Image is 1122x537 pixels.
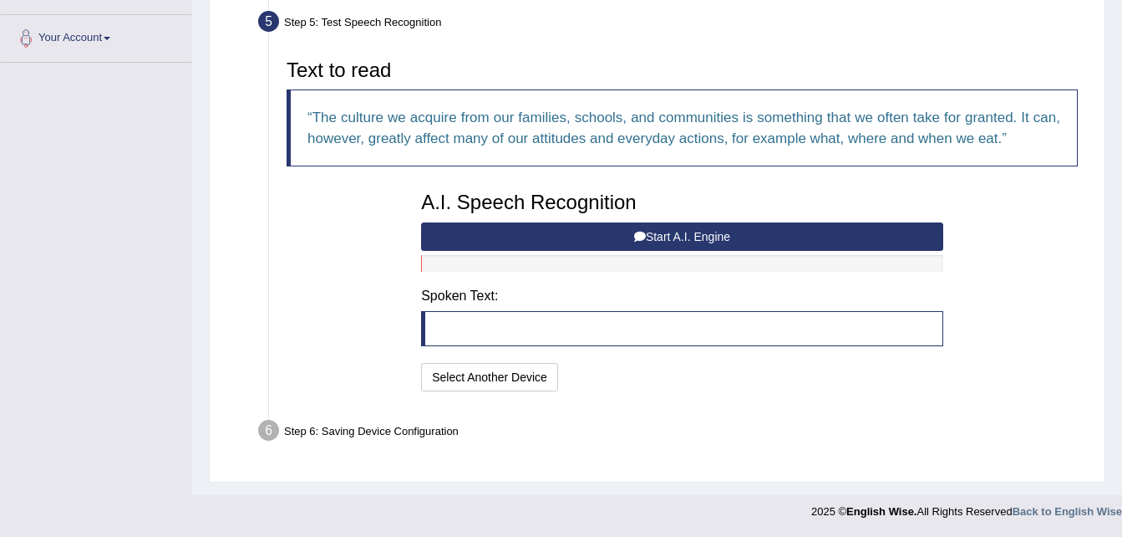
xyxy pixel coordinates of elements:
h3: A.I. Speech Recognition [421,192,943,213]
div: Step 6: Saving Device Configuration [251,415,1097,452]
q: The culture we acquire from our families, schools, and communities is something that we often tak... [307,110,1060,146]
a: Back to English Wise [1013,505,1122,518]
button: Select Another Device [421,363,558,391]
h4: Spoken Text: [421,289,943,304]
div: Step 5: Test Speech Recognition [251,6,1097,43]
a: Your Account [1,15,191,57]
h3: Text to read [287,59,1078,81]
strong: English Wise. [846,505,916,518]
div: 2025 © All Rights Reserved [811,495,1122,519]
button: Start A.I. Engine [421,222,943,251]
